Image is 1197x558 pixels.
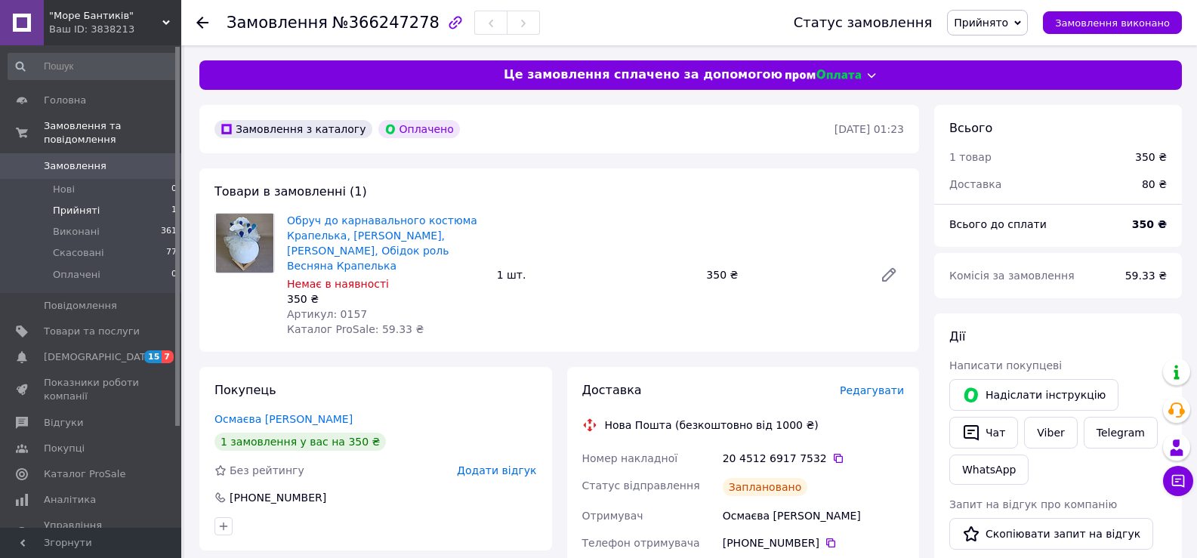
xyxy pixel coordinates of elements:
a: WhatsApp [949,455,1029,485]
div: 350 ₴ [1135,150,1167,165]
span: Відгуки [44,416,83,430]
span: Прийнято [954,17,1008,29]
button: Скопіювати запит на відгук [949,518,1153,550]
span: Номер накладної [582,452,678,464]
button: Чат [949,417,1018,449]
span: Замовлення виконано [1055,17,1170,29]
div: 1 замовлення у вас на 350 ₴ [214,433,386,451]
b: 350 ₴ [1132,218,1167,230]
span: Аналітика [44,493,96,507]
span: Товари та послуги [44,325,140,338]
span: №366247278 [332,14,440,32]
span: Повідомлення [44,299,117,313]
div: 20 4512 6917 7532 [723,451,904,466]
span: 59.33 ₴ [1125,270,1167,282]
span: 0 [171,183,177,196]
span: Замовлення [44,159,106,173]
div: 350 ₴ [287,291,485,307]
span: Нові [53,183,75,196]
div: Статус замовлення [794,15,933,30]
span: Каталог ProSale [44,467,125,481]
div: [PHONE_NUMBER] [228,490,328,505]
span: Отримувач [582,510,643,522]
span: Головна [44,94,86,107]
span: Всього [949,121,992,135]
span: 7 [162,350,174,363]
div: 350 ₴ [700,264,868,285]
span: 15 [144,350,162,363]
span: Редагувати [840,384,904,396]
div: Повернутися назад [196,15,208,30]
span: Каталог ProSale: 59.33 ₴ [287,323,424,335]
div: Ваш ID: 3838213 [49,23,181,36]
span: Написати покупцеві [949,359,1062,371]
span: Статус відправлення [582,479,700,492]
span: [DEMOGRAPHIC_DATA] [44,350,156,364]
span: Оплачені [53,268,100,282]
time: [DATE] 01:23 [835,123,904,135]
a: Редагувати [874,260,904,290]
span: Доставка [949,178,1001,190]
span: 1 товар [949,151,992,163]
span: Додати відгук [457,464,536,476]
span: Покупці [44,442,85,455]
span: Немає в наявності [287,278,389,290]
span: Замовлення [227,14,328,32]
button: Чат з покупцем [1163,466,1193,496]
button: Замовлення виконано [1043,11,1182,34]
span: Товари в замовленні (1) [214,184,367,199]
span: 0 [171,268,177,282]
div: 80 ₴ [1133,168,1176,201]
a: Обруч до карнавального костюма Крапелька, [PERSON_NAME], [PERSON_NAME], Обідок роль Весняна Крапе... [287,214,477,272]
div: 1 шт. [491,264,701,285]
a: Осмаєва [PERSON_NAME] [214,413,353,425]
span: Запит на відгук про компанію [949,498,1117,510]
span: Артикул: 0157 [287,308,367,320]
span: "Море Бантиків" [49,9,162,23]
div: Нова Пошта (безкоштовно від 1000 ₴) [601,418,822,433]
span: Комісія за замовлення [949,270,1075,282]
span: 361 [161,225,177,239]
input: Пошук [8,53,178,80]
span: Замовлення та повідомлення [44,119,181,146]
span: Скасовані [53,246,104,260]
a: Telegram [1084,417,1158,449]
span: Показники роботи компанії [44,376,140,403]
button: Надіслати інструкцію [949,379,1118,411]
span: Доставка [582,383,642,397]
div: [PHONE_NUMBER] [723,535,904,550]
div: Замовлення з каталогу [214,120,372,138]
div: Заплановано [723,478,808,496]
span: Всього до сплати [949,218,1047,230]
span: Дії [949,329,965,344]
span: Виконані [53,225,100,239]
span: Покупець [214,383,276,397]
span: 1 [171,204,177,217]
span: Це замовлення сплачено за допомогою [504,66,782,84]
a: Viber [1024,417,1077,449]
span: Без рейтингу [230,464,304,476]
div: Оплачено [378,120,460,138]
span: Прийняті [53,204,100,217]
img: Обруч до карнавального костюма Крапелька, Хмарка, Дощик, Обідок роль Весняна Крапелька [216,214,273,273]
span: 77 [166,246,177,260]
span: Управління сайтом [44,519,140,546]
span: Телефон отримувача [582,537,700,549]
div: Осмаєва [PERSON_NAME] [720,502,907,529]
